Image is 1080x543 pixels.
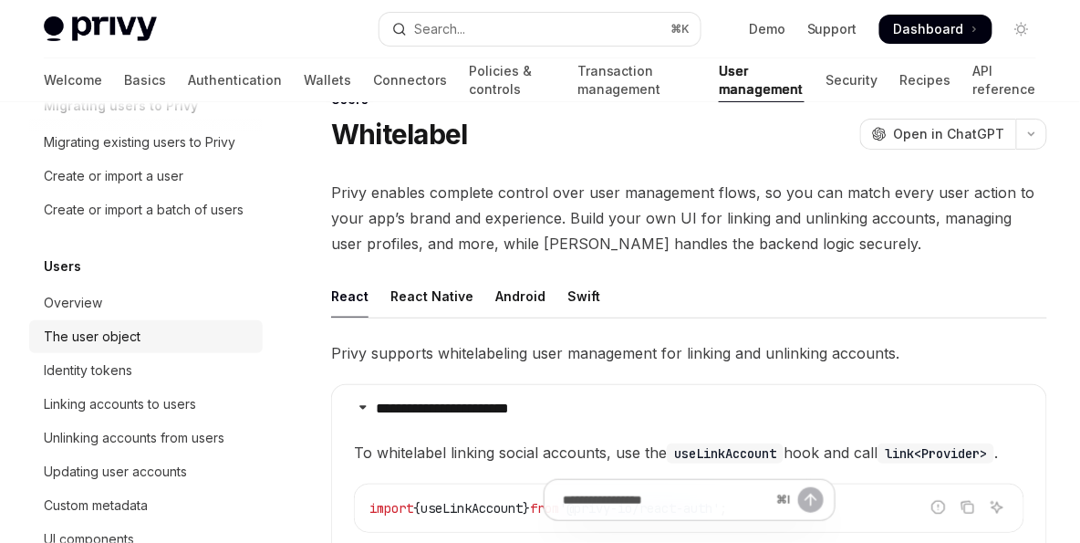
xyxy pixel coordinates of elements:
span: To whitelabel linking social accounts, use the hook and call . [354,440,1024,465]
span: ⌘ K [670,22,690,37]
a: API reference [973,58,1036,102]
button: Toggle dark mode [1007,15,1036,44]
a: User management [719,58,804,102]
div: The user object [44,326,140,348]
div: Migrating existing users to Privy [44,131,235,153]
a: Support [807,20,857,38]
a: Create or import a user [29,160,263,193]
img: light logo [44,16,157,42]
div: Updating user accounts [44,461,187,483]
span: Privy enables complete control over user management flows, so you can match every user action to ... [331,180,1047,256]
a: Migrating existing users to Privy [29,126,263,159]
code: link<Provider> [877,444,994,464]
a: Demo [749,20,785,38]
a: Welcome [44,58,102,102]
div: React [331,275,369,318]
span: Open in ChatGPT [894,125,1005,143]
a: Overview [29,287,263,319]
div: Overview [44,292,102,314]
a: Dashboard [879,15,992,44]
div: Create or import a batch of users [44,199,244,221]
h1: Whitelabel [331,118,468,151]
a: Custom metadata [29,489,263,522]
a: Policies & controls [469,58,556,102]
code: useLinkAccount [667,444,784,464]
div: Swift [567,275,600,318]
a: Create or import a batch of users [29,193,263,226]
a: Updating user accounts [29,455,263,488]
button: Open in ChatGPT [860,119,1016,150]
div: Android [495,275,545,318]
a: Security [826,58,878,102]
a: Linking accounts to users [29,388,263,421]
span: Privy supports whitelabeling user management for linking and unlinking accounts. [331,340,1047,366]
div: Linking accounts to users [44,393,196,415]
a: Identity tokens [29,354,263,387]
a: Transaction management [577,58,697,102]
a: The user object [29,320,263,353]
a: Basics [124,58,166,102]
a: Recipes [900,58,951,102]
h5: Users [44,256,81,277]
div: Custom metadata [44,495,148,517]
span: Dashboard [894,20,964,38]
a: Connectors [373,58,447,102]
div: Create or import a user [44,165,183,187]
div: React Native [390,275,473,318]
div: Identity tokens [44,360,132,381]
div: Search... [414,18,465,40]
div: Unlinking accounts from users [44,427,224,449]
a: Wallets [304,58,351,102]
input: Ask a question... [563,480,770,520]
button: Open search [379,13,701,46]
a: Unlinking accounts from users [29,422,263,454]
button: Send message [798,487,824,513]
a: Authentication [188,58,282,102]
